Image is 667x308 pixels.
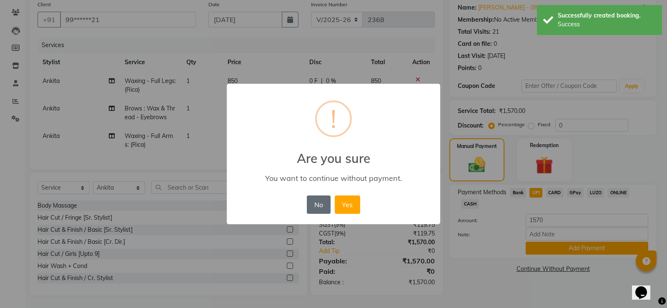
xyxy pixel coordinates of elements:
div: Successfully created booking. [558,11,656,20]
button: No [307,195,330,214]
div: Success [558,20,656,29]
iframe: chat widget [632,275,659,300]
div: You want to continue without payment. [239,173,428,183]
div: ! [331,102,336,135]
button: Yes [335,195,360,214]
h2: Are you sure [227,141,440,166]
